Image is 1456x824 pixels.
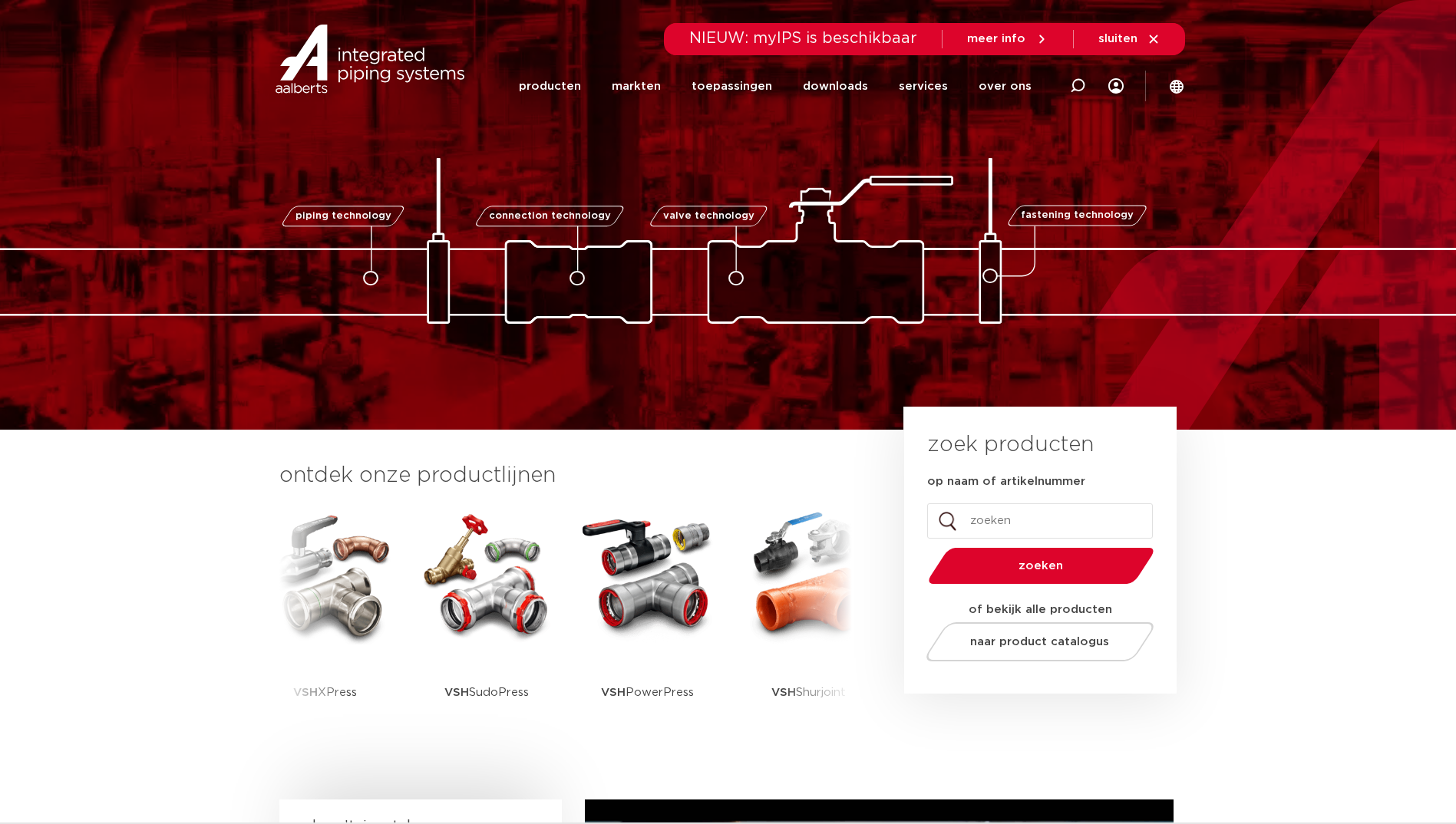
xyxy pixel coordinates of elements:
strong: VSH [601,687,626,698]
a: downloads [803,55,868,117]
a: naar product catalogus [922,622,1157,661]
a: sluiten [1098,32,1161,46]
h3: zoek producten [927,430,1094,460]
p: PowerPress [601,644,694,740]
span: valve technology [663,211,754,221]
strong: VSH [293,687,318,698]
a: toepassingen [692,55,772,117]
label: op naam of artikelnummer [927,474,1085,489]
span: zoeken [968,560,1114,572]
a: VSHSudoPress [418,506,556,740]
a: meer info [967,32,1048,46]
span: naar product catalogus [970,636,1109,648]
a: producten [519,55,581,117]
span: NIEUW: myIPS is beschikbaar [689,31,917,46]
span: fastening technology [1021,211,1134,221]
strong: VSH [444,687,469,698]
h3: ontdek onze productlijnen [279,460,852,491]
a: over ons [979,55,1032,117]
button: zoeken [922,546,1160,585]
p: Shurjoint [771,644,846,740]
span: meer info [967,33,1025,44]
a: VSHPowerPress [579,506,717,740]
nav: Menu [519,55,1032,117]
a: services [899,55,948,117]
a: VSHXPress [256,506,395,740]
p: SudoPress [444,644,529,740]
a: markten [612,55,661,117]
strong: VSH [771,687,796,698]
span: piping technology [295,211,391,221]
input: zoeken [927,503,1153,539]
strong: of bekijk alle producten [969,604,1112,615]
span: connection technology [488,211,610,221]
div: my IPS [1108,55,1124,117]
a: VSHShurjoint [740,506,878,740]
span: sluiten [1098,33,1137,44]
p: XPress [293,644,357,740]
